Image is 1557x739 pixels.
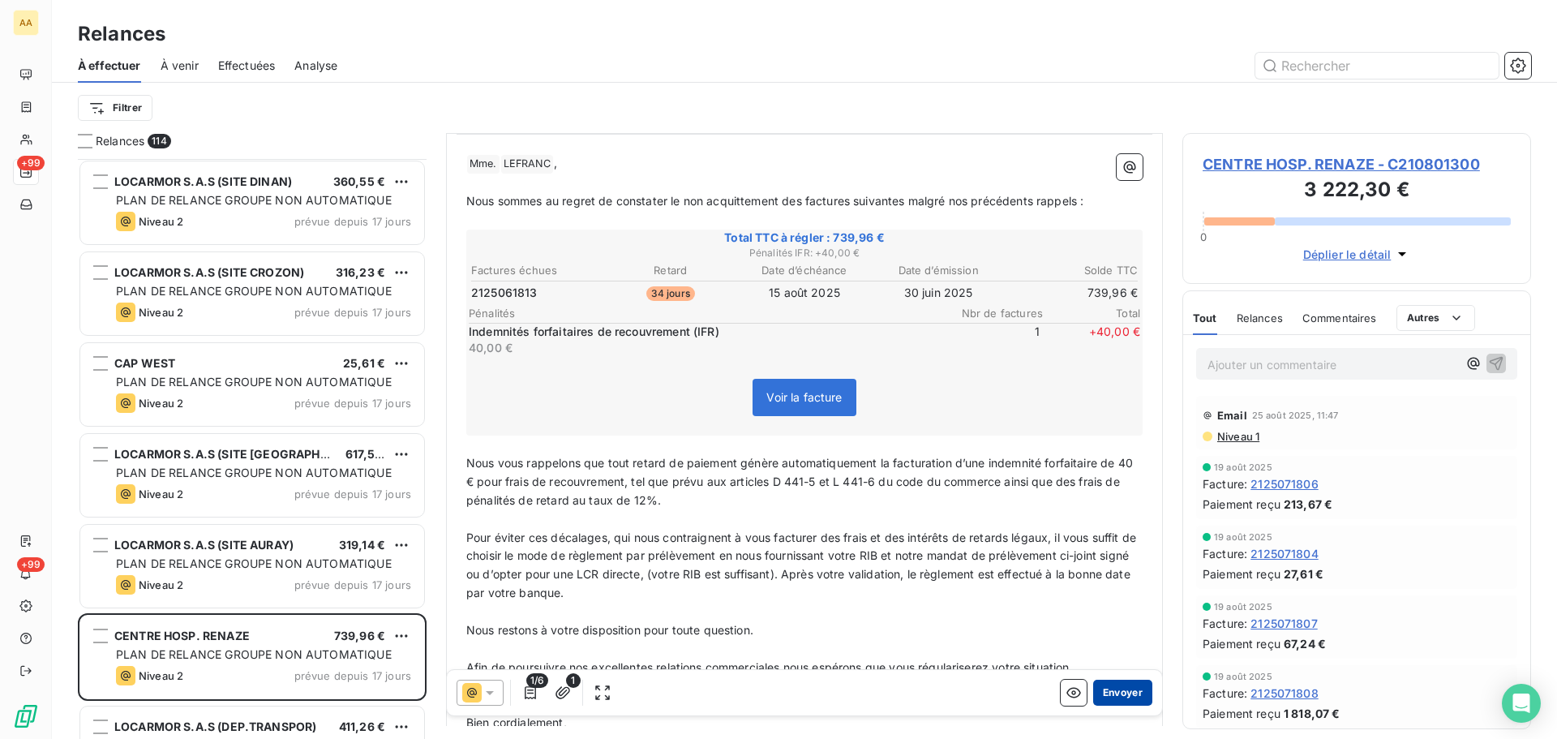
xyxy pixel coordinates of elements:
span: 0 [1200,230,1207,243]
span: Effectuées [218,58,276,74]
span: Niveau 2 [139,488,183,501]
span: PLAN DE RELANCE GROUPE NON AUTOMATIQUE [116,466,392,479]
span: 2125071806 [1250,475,1319,492]
span: Pénalités [469,307,946,320]
span: LOCARMOR S.A.S (SITE AURAY) [114,538,294,552]
span: À effectuer [78,58,141,74]
span: 19 août 2025 [1214,532,1272,542]
span: Facture : [1203,545,1247,562]
span: Facture : [1203,685,1247,702]
span: 27,61 € [1284,565,1323,582]
span: 1 [566,673,581,688]
span: Paiement reçu [1203,705,1280,722]
td: 15 août 2025 [738,284,870,302]
span: Nous restons à votre disposition pour toute question. [466,623,753,637]
span: prévue depuis 17 jours [294,488,411,501]
span: 316,23 € [336,265,385,279]
span: 213,67 € [1284,496,1332,513]
span: Voir la facture [766,390,842,404]
span: Niveau 1 [1216,430,1259,443]
span: 67,24 € [1284,635,1326,652]
span: Pénalités IFR : + 40,00 € [469,246,1140,260]
th: Date d’émission [873,262,1005,279]
span: Nous sommes au regret de constater le non acquittement des factures suivantes malgré nos précéden... [466,194,1083,208]
span: +99 [17,557,45,572]
td: 739,96 € [1006,284,1139,302]
span: CENTRE HOSP. RENAZE [114,629,250,642]
span: 360,55 € [333,174,385,188]
span: Niveau 2 [139,669,183,682]
h3: Relances [78,19,165,49]
span: 19 août 2025 [1214,672,1272,681]
span: 1/6 [526,673,548,688]
span: LOCARMOR S.A.S (SITE DINAN) [114,174,292,188]
span: 319,14 € [339,538,385,552]
th: Solde TTC [1006,262,1139,279]
span: +99 [17,156,45,170]
span: Commentaires [1302,311,1377,324]
span: Bien cordialement, [466,715,567,729]
span: Email [1217,409,1247,422]
span: 19 août 2025 [1214,602,1272,612]
span: Paiement reçu [1203,496,1280,513]
p: Indemnités forfaitaires de recouvrement (IFR) [469,324,939,340]
span: Relances [96,133,144,149]
h3: 3 222,30 € [1203,175,1511,208]
td: 30 juin 2025 [873,284,1005,302]
span: prévue depuis 17 jours [294,215,411,228]
span: Niveau 2 [139,215,183,228]
span: LEFRANC [501,155,553,174]
span: CENTRE HOSP. RENAZE - C210801300 [1203,153,1511,175]
span: Nous vous rappelons que tout retard de paiement génère automatiquement la facturation d’une indem... [466,456,1136,507]
span: Nbr de factures [946,307,1043,320]
span: Niveau 2 [139,397,183,410]
span: 2125071804 [1250,545,1319,562]
button: Envoyer [1093,680,1152,706]
span: PLAN DE RELANCE GROUPE NON AUTOMATIQUE [116,193,392,207]
span: LOCARMOR S.A.S (SITE [GEOGRAPHIC_DATA]) [114,447,375,461]
span: À venir [161,58,199,74]
span: , [554,156,557,170]
input: Rechercher [1255,53,1499,79]
th: Factures échues [470,262,603,279]
button: Déplier le détail [1298,245,1416,264]
span: 25,61 € [343,356,385,370]
span: 739,96 € [334,629,385,642]
span: prévue depuis 17 jours [294,397,411,410]
span: Facture : [1203,475,1247,492]
span: Pour éviter ces décalages, qui nous contraignent à vous facturer des frais et des intérêts de ret... [466,531,1139,600]
span: 1 [942,324,1040,356]
button: Autres [1396,305,1475,331]
p: 40,00 € [469,340,939,356]
span: 2125061813 [471,285,538,301]
span: PLAN DE RELANCE GROUPE NON AUTOMATIQUE [116,375,392,389]
span: 2125071807 [1250,615,1318,632]
span: Mme. [467,155,500,174]
span: prévue depuis 17 jours [294,669,411,682]
span: 617,50 € [345,447,392,461]
div: AA [13,10,39,36]
div: grid [78,159,427,739]
span: Paiement reçu [1203,635,1280,652]
span: 2125071808 [1250,685,1319,702]
span: Facture : [1203,615,1247,632]
div: Open Intercom Messenger [1502,684,1541,723]
span: PLAN DE RELANCE GROUPE NON AUTOMATIQUE [116,647,392,661]
span: Total TTC à régler : 739,96 € [469,230,1140,246]
span: prévue depuis 17 jours [294,578,411,591]
span: Afin de poursuivre nos excellentes relations commerciales nous espérons que vous régulariserez vo... [466,660,1073,693]
span: Niveau 2 [139,578,183,591]
span: LOCARMOR S.A.S (SITE CROZON) [114,265,304,279]
span: + 40,00 € [1043,324,1140,356]
span: 34 jours [646,286,695,301]
span: 25 août 2025, 11:47 [1252,410,1339,420]
span: 114 [148,134,170,148]
span: prévue depuis 17 jours [294,306,411,319]
span: CAP WEST [114,356,175,370]
span: Total [1043,307,1140,320]
span: Tout [1193,311,1217,324]
span: 1 818,07 € [1284,705,1340,722]
button: Filtrer [78,95,152,121]
span: PLAN DE RELANCE GROUPE NON AUTOMATIQUE [116,284,392,298]
th: Retard [604,262,736,279]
